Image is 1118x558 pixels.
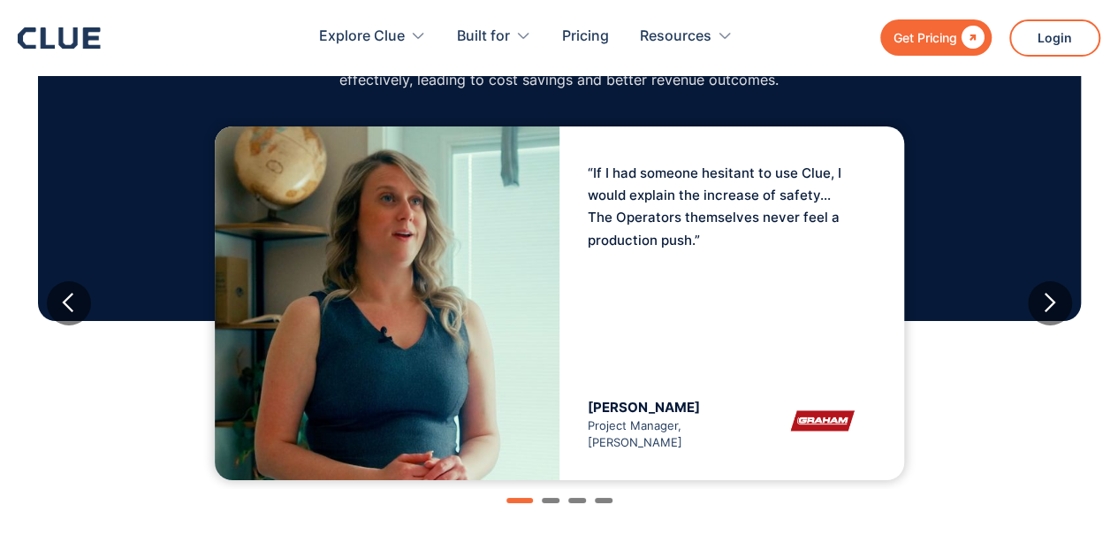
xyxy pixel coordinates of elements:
[319,9,405,65] div: Explore Clue
[457,9,531,65] div: Built for
[770,399,876,443] img: graham logo image
[47,109,1072,498] div: carousel
[47,118,1072,489] div: 1 of 4
[957,27,985,49] div: 
[568,498,586,503] div: Show slide 3 of 4
[588,399,700,416] span: [PERSON_NAME]
[880,19,992,56] a: Get Pricing
[542,498,559,503] div: Show slide 2 of 4
[640,9,711,65] div: Resources
[562,9,609,65] a: Pricing
[457,9,510,65] div: Built for
[640,9,733,65] div: Resources
[1009,19,1100,57] a: Login
[588,162,853,251] p: “If I had someone hesitant to use Clue, I would explain the increase of safety... The Operators t...
[1028,281,1072,325] div: next slide
[894,27,957,49] div: Get Pricing
[506,498,533,503] div: Show slide 1 of 4
[595,498,612,503] div: Show slide 4 of 4
[47,281,91,325] div: previous slide
[588,399,732,452] div: Project Manager, [PERSON_NAME]
[1030,473,1118,558] iframe: Chat Widget
[319,9,426,65] div: Explore Clue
